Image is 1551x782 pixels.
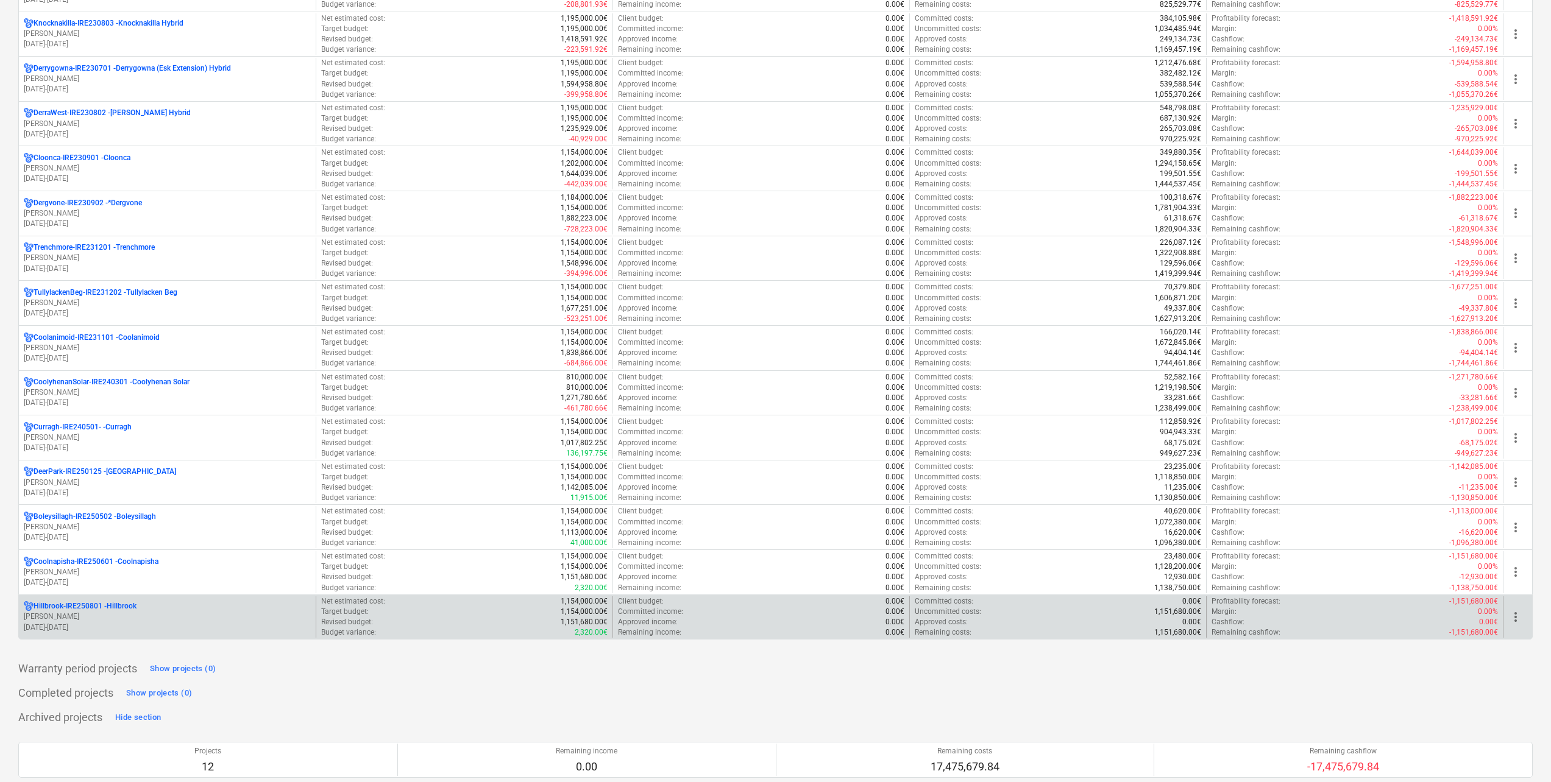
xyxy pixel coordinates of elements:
span: more_vert [1508,520,1523,535]
p: [PERSON_NAME] [24,253,311,263]
p: 1,195,000.00€ [561,103,608,113]
p: 548,798.08€ [1160,103,1201,113]
p: 0.00€ [886,124,904,134]
p: Approved costs : [915,34,968,44]
div: Project has multi currencies enabled [24,108,34,118]
p: 1,169,457.19€ [1154,44,1201,55]
p: Committed income : [618,293,683,303]
p: Uncommitted costs : [915,24,981,34]
p: 0.00€ [886,248,904,258]
p: -970,225.92€ [1455,134,1498,144]
div: TullylackenBeg-IRE231202 -Tullylacken Beg[PERSON_NAME][DATE]-[DATE] [24,287,311,319]
div: Derrygowna-IRE230701 -Derrygowna (Esk Extension) Hybrid[PERSON_NAME][DATE]-[DATE] [24,63,311,94]
p: Net estimated cost : [321,147,385,158]
div: Cloonca-IRE230901 -Cloonca[PERSON_NAME][DATE]-[DATE] [24,153,311,184]
p: 1,154,000.00€ [561,282,608,292]
p: -1,169,457.19€ [1449,44,1498,55]
p: Target budget : [321,68,369,79]
p: [DATE] - [DATE] [24,84,311,94]
p: Dergvone-IRE230902 - *Dergvone [34,198,142,208]
p: 1,294,158.65€ [1154,158,1201,169]
p: -1,882,223.00€ [1449,192,1498,203]
p: Budget variance : [321,90,376,100]
button: Show projects (0) [147,659,219,678]
p: Remaining income : [618,179,681,189]
p: Profitability forecast : [1212,282,1280,292]
p: Trenchmore-IRE231201 - Trenchmore [34,242,155,253]
div: Show projects (0) [150,662,216,676]
p: Cashflow : [1212,213,1244,224]
p: Budget variance : [321,224,376,234]
p: -1,820,904.33€ [1449,224,1498,234]
p: Approved costs : [915,258,968,269]
p: Uncommitted costs : [915,248,981,258]
p: Target budget : [321,203,369,213]
p: [PERSON_NAME] [24,387,311,398]
p: Client budget : [618,192,664,203]
p: DeerPark-IRE250125 - [GEOGRAPHIC_DATA] [34,467,176,477]
p: -728,223.00€ [564,224,608,234]
p: Approved costs : [915,124,968,134]
p: 1,548,996.00€ [561,258,608,269]
p: Remaining costs : [915,179,971,189]
div: Dergvone-IRE230902 -*Dergvone[PERSON_NAME][DATE]-[DATE] [24,198,311,229]
p: Approved income : [618,169,678,179]
p: Remaining income : [618,44,681,55]
p: 61,318.67€ [1164,213,1201,224]
span: more_vert [1508,386,1523,400]
p: Coolanimoid-IRE231101 - Coolanimoid [34,333,160,343]
p: [PERSON_NAME] [24,522,311,532]
div: Project has multi currencies enabled [24,601,34,611]
p: 0.00€ [886,269,904,279]
p: [PERSON_NAME] [24,432,311,443]
p: [DATE] - [DATE] [24,174,311,184]
p: Net estimated cost : [321,192,385,203]
p: Profitability forecast : [1212,103,1280,113]
p: 0.00% [1478,24,1498,34]
p: Revised budget : [321,79,373,90]
p: Profitability forecast : [1212,192,1280,203]
p: 0.00€ [886,147,904,158]
p: 1,055,370.26€ [1154,90,1201,100]
p: Revised budget : [321,34,373,44]
p: 0.00€ [886,44,904,55]
p: [PERSON_NAME] [24,208,311,219]
p: Coolnapisha-IRE250601 - Coolnapisha [34,557,158,567]
span: more_vert [1508,475,1523,490]
p: Uncommitted costs : [915,113,981,124]
p: Margin : [1212,24,1237,34]
p: Target budget : [321,113,369,124]
p: [DATE] - [DATE] [24,264,311,274]
p: Budget variance : [321,44,376,55]
p: Committed costs : [915,192,973,203]
p: -394,996.00€ [564,269,608,279]
p: -1,548,996.00€ [1449,238,1498,248]
p: Remaining income : [618,90,681,100]
p: Target budget : [321,158,369,169]
p: Remaining costs : [915,269,971,279]
p: Remaining cashflow : [1212,179,1280,189]
p: [DATE] - [DATE] [24,577,311,588]
p: 1,154,000.00€ [561,147,608,158]
p: Approved income : [618,213,678,224]
p: [DATE] - [DATE] [24,398,311,408]
p: -442,039.00€ [564,179,608,189]
p: -249,134.73€ [1455,34,1498,44]
p: Committed costs : [915,282,973,292]
p: 1,882,223.00€ [561,213,608,224]
p: 100,318.67€ [1160,192,1201,203]
p: Client budget : [618,147,664,158]
div: Project has multi currencies enabled [24,18,34,29]
span: more_vert [1508,251,1523,266]
p: Cashflow : [1212,169,1244,179]
p: 226,087.12€ [1160,238,1201,248]
p: Net estimated cost : [321,58,385,68]
p: -1,235,929.00€ [1449,103,1498,113]
p: Approved costs : [915,169,968,179]
p: -399,958.80€ [564,90,608,100]
div: Project has multi currencies enabled [24,242,34,253]
p: Margin : [1212,68,1237,79]
p: Committed costs : [915,238,973,248]
p: Uncommitted costs : [915,68,981,79]
p: 0.00€ [886,293,904,303]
